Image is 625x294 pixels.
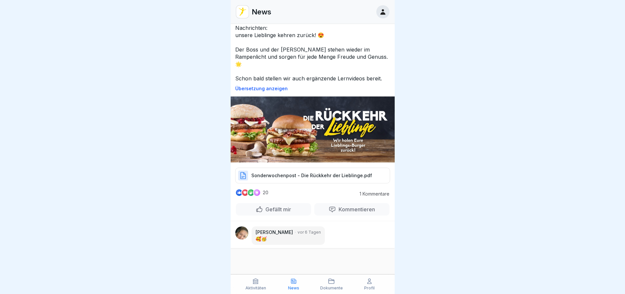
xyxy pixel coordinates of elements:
p: Übersetzung anzeigen [235,86,390,91]
p: 📌🎉 Sonderwochenpost-Alarm! 🎉📌 Ihr habt gefragt, ihr habt gewartet – und wir haben gute Nachrichte... [235,3,390,82]
p: Dokumente [320,286,343,290]
p: News [252,8,271,16]
p: Aktivitäten [245,286,266,290]
p: 1 Kommentare [353,191,389,197]
img: vd4jgc378hxa8p7qw0fvrl7x.png [236,6,249,18]
p: 20 [263,190,268,195]
p: Sonderwochenpost - Die Rückkehr der Lieblinge.pdf [251,172,372,179]
a: Sonderwochenpost - Die Rückkehr der Lieblinge.pdf [235,175,390,182]
p: 🥰🥳 [256,236,321,242]
p: [PERSON_NAME] [256,229,293,236]
p: Gefällt mir [263,206,291,213]
p: Kommentieren [336,206,375,213]
p: vor 6 Tagen [298,229,321,235]
p: News [288,286,299,290]
p: Profil [364,286,375,290]
img: Post Image [231,96,395,162]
